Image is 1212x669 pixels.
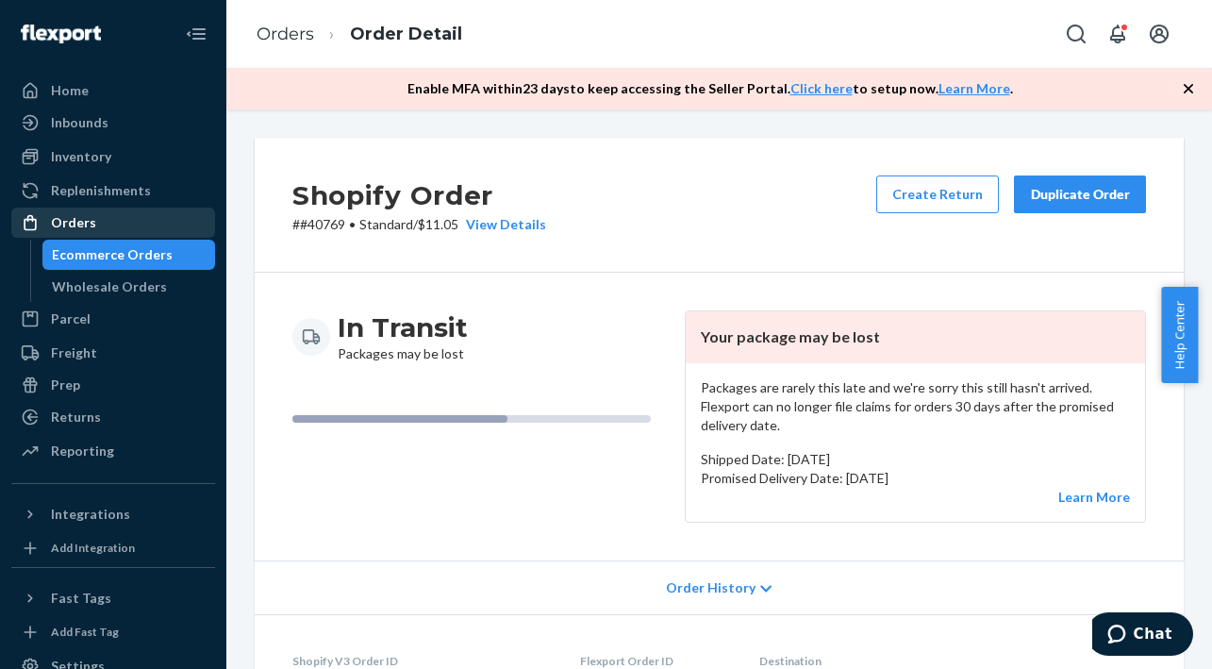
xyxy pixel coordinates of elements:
a: Learn More [938,80,1010,96]
img: Flexport logo [21,25,101,43]
div: Inbounds [51,113,108,132]
button: Create Return [876,176,999,213]
h3: In Transit [338,310,468,344]
ol: breadcrumbs [241,7,477,62]
div: Add Fast Tag [51,624,119,640]
button: Duplicate Order [1014,176,1146,213]
div: Home [51,81,89,100]
a: Inventory [11,142,215,172]
p: Enable MFA within 23 days to keep accessing the Seller Portal. to setup now. . [407,79,1013,98]
div: Parcel [51,309,91,328]
button: Open account menu [1140,15,1178,53]
dt: Flexport Order ID [580,653,730,669]
button: Help Center [1161,287,1198,383]
a: Replenishments [11,176,215,206]
a: Add Integration [11,537,215,560]
span: • [349,216,356,232]
div: Add Integration [51,540,135,556]
a: Freight [11,338,215,368]
button: Fast Tags [11,583,215,613]
a: Wholesale Orders [42,272,216,302]
div: Freight [51,343,97,362]
dt: Shopify V3 Order ID [292,653,550,669]
dt: Destination [759,653,1146,669]
div: Orders [51,213,96,232]
div: Reporting [51,442,114,460]
header: Your package may be lost [686,311,1145,363]
a: Order Detail [350,24,462,44]
button: Integrations [11,499,215,529]
a: Parcel [11,304,215,334]
a: Inbounds [11,108,215,138]
a: Learn More [1058,489,1130,505]
button: Open Search Box [1057,15,1095,53]
a: Orders [11,208,215,238]
div: Packages may be lost [338,310,468,363]
a: Orders [257,24,314,44]
span: Order History [666,578,755,597]
a: Returns [11,402,215,432]
button: Open notifications [1099,15,1137,53]
div: Integrations [51,505,130,524]
a: Click here [790,80,853,96]
h2: Shopify Order [292,176,546,215]
p: # #40769 / $11.05 [292,215,546,234]
a: Add Fast Tag [11,621,215,644]
p: Promised Delivery Date: [DATE] [701,469,1130,488]
iframe: Opens a widget where you can chat to one of our agents [1092,612,1193,660]
div: Inventory [51,147,111,166]
a: Home [11,75,215,106]
button: Close Navigation [177,15,215,53]
p: Packages are rarely this late and we're sorry this still hasn't arrived. Flexport can no longer f... [701,378,1130,435]
p: Shipped Date: [DATE] [701,450,1130,469]
button: View Details [458,215,546,234]
div: Ecommerce Orders [52,245,173,264]
div: Duplicate Order [1030,185,1130,204]
a: Reporting [11,436,215,466]
div: Wholesale Orders [52,277,167,296]
div: Returns [51,408,101,426]
span: Standard [359,216,413,232]
div: Replenishments [51,181,151,200]
div: Fast Tags [51,589,111,608]
div: Prep [51,376,80,394]
a: Ecommerce Orders [42,240,216,270]
a: Prep [11,370,215,400]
